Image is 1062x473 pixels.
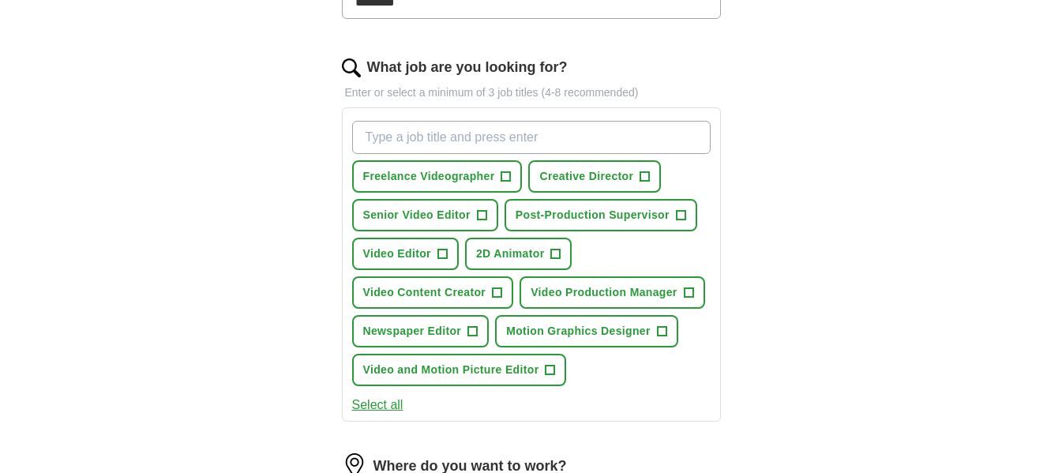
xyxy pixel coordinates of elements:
[352,121,711,154] input: Type a job title and press enter
[506,323,651,340] span: Motion Graphics Designer
[352,396,403,415] button: Select all
[352,354,567,386] button: Video and Motion Picture Editor
[516,207,670,223] span: Post-Production Supervisor
[342,58,361,77] img: search.png
[363,246,431,262] span: Video Editor
[528,160,661,193] button: Creative Director
[352,199,498,231] button: Senior Video Editor
[531,284,677,301] span: Video Production Manager
[505,199,697,231] button: Post-Production Supervisor
[520,276,705,309] button: Video Production Manager
[476,246,545,262] span: 2D Animator
[367,57,568,78] label: What job are you looking for?
[363,362,539,378] span: Video and Motion Picture Editor
[363,284,486,301] span: Video Content Creator
[352,238,459,270] button: Video Editor
[342,84,721,101] p: Enter or select a minimum of 3 job titles (4-8 recommended)
[363,323,462,340] span: Newspaper Editor
[363,168,495,185] span: Freelance Videographer
[363,207,471,223] span: Senior Video Editor
[539,168,633,185] span: Creative Director
[465,238,572,270] button: 2D Animator
[352,315,490,347] button: Newspaper Editor
[352,160,523,193] button: Freelance Videographer
[495,315,678,347] button: Motion Graphics Designer
[352,276,514,309] button: Video Content Creator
